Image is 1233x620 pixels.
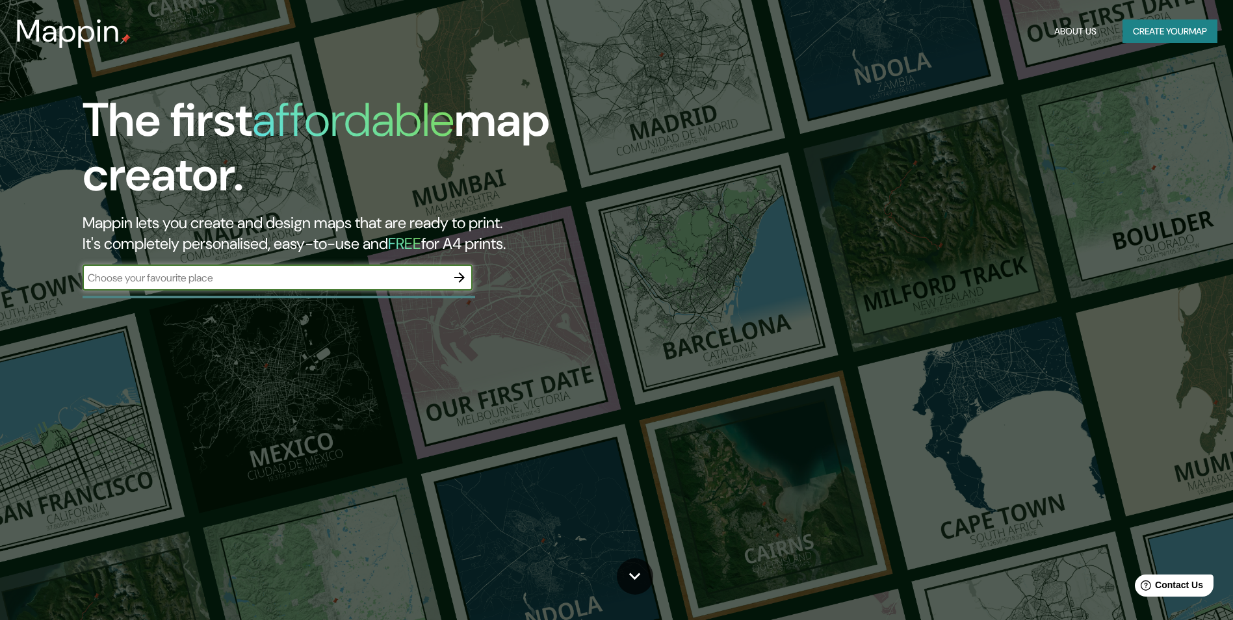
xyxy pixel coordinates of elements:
[252,90,454,150] h1: affordable
[83,213,699,254] h2: Mappin lets you create and design maps that are ready to print. It's completely personalised, eas...
[388,233,421,253] h5: FREE
[1117,569,1219,606] iframe: Help widget launcher
[83,270,447,285] input: Choose your favourite place
[120,34,131,44] img: mappin-pin
[1123,19,1217,44] button: Create yourmap
[83,93,699,213] h1: The first map creator.
[1049,19,1102,44] button: About Us
[16,13,120,49] h3: Mappin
